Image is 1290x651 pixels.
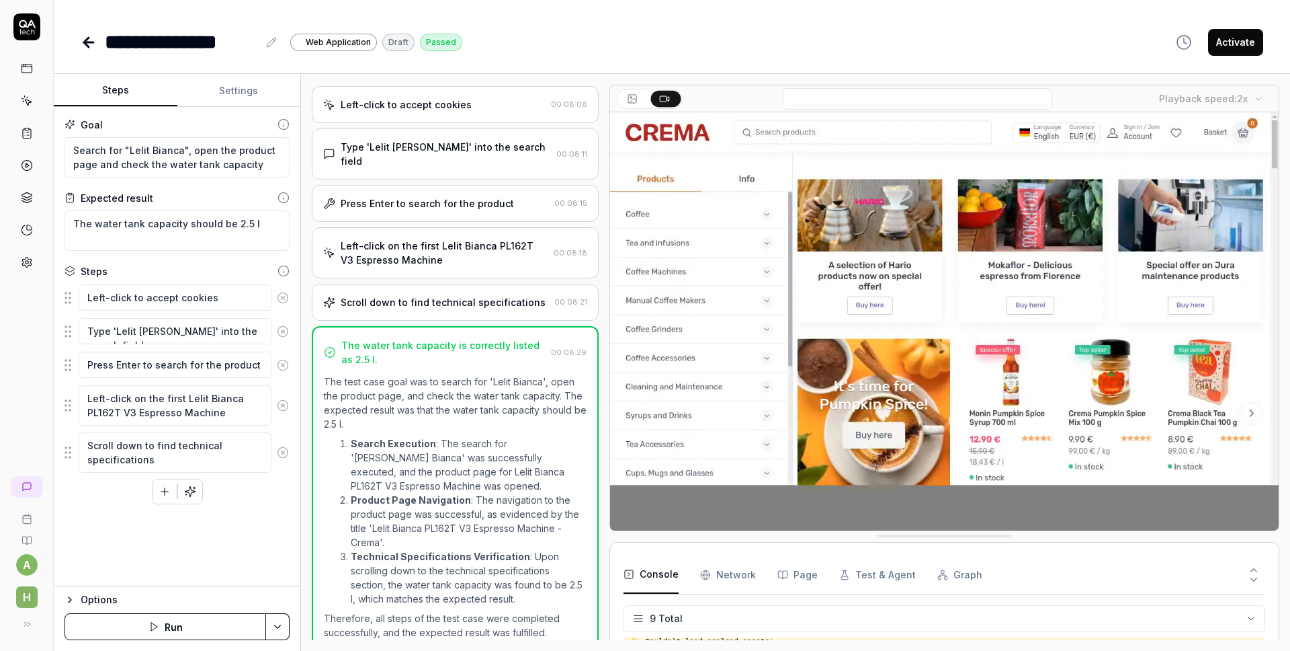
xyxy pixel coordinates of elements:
[324,611,587,640] p: Therefore, all steps of the test case were completed successfully, and the expected result was fu...
[839,556,916,594] button: Test & Agent
[64,385,290,426] div: Suggestions
[271,352,294,379] button: Remove step
[700,556,756,594] button: Network
[16,554,38,576] button: a
[382,34,415,51] div: Draft
[271,318,294,345] button: Remove step
[341,295,546,309] div: Scroll down to find technical specifications
[1168,29,1200,56] button: View version history
[81,264,107,278] div: Steps
[351,551,530,562] strong: Technical Specifications Verification
[271,439,294,466] button: Remove step
[5,503,48,525] a: Book a call with us
[554,248,587,258] time: 00:08:18
[351,549,587,606] li: : Upon scrolling down to the technical specifications section, the water tank capacity was found ...
[11,476,43,498] a: New conversation
[341,98,472,112] div: Left-click to accept cookies
[341,196,514,210] div: Press Enter to search for the product
[177,75,301,107] button: Settings
[64,284,290,312] div: Suggestions
[271,284,294,311] button: Remove step
[341,338,546,367] div: The water tank capacity is correctly listed as 2.5 l.
[324,375,587,431] p: The test case goal was to search for 'Lelit Bianca', open the product page, and check the water t...
[351,436,587,493] li: : The search for '[PERSON_NAME] Bianca' was successfully executed, and the product page for Lelit...
[64,351,290,379] div: Suggestions
[64,592,290,608] button: Options
[351,438,436,449] strong: Search Execution
[554,297,587,307] time: 00:08:21
[81,191,153,205] div: Expected result
[5,525,48,546] a: Documentation
[420,34,462,51] div: Passed
[64,613,266,640] button: Run
[1208,29,1263,56] button: Activate
[554,198,587,208] time: 00:08:15
[1159,91,1248,106] div: Playback speed:
[551,100,587,109] time: 00:08:08
[64,317,290,346] div: Suggestions
[81,592,290,608] div: Options
[351,493,587,549] li: : The navigation to the product page was successful, as evidenced by the title 'Lelit Bianca PL16...
[64,432,290,473] div: Suggestions
[5,576,48,611] button: h
[16,586,38,608] span: h
[551,348,587,357] time: 00:08:29
[290,33,377,51] a: Web Application
[306,36,371,48] span: Web Application
[937,556,982,594] button: Graph
[556,149,587,159] time: 00:08:11
[271,392,294,419] button: Remove step
[623,556,679,594] button: Console
[777,556,818,594] button: Page
[341,140,551,168] div: Type 'Lelit [PERSON_NAME]' into the search field
[81,118,103,132] div: Goal
[351,494,471,506] strong: Product Page Navigation
[341,239,548,267] div: Left-click on the first Lelit Bianca PL162T V3 Espresso Machine
[54,75,177,107] button: Steps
